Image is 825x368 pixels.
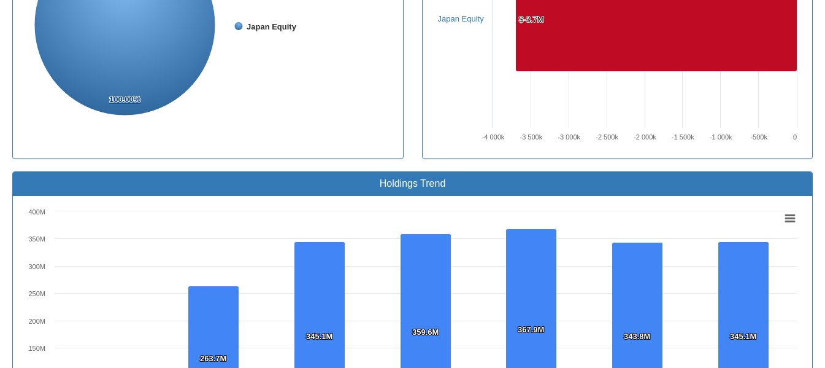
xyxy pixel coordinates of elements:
text: 400M [28,208,45,216]
text: -500k [750,133,767,141]
tspan: Japan Equity [247,22,297,31]
text: 300M [28,263,45,270]
tspan: -4 000k [482,133,504,141]
tspan: -3 500k [520,133,542,141]
tspan: 343.8M [624,332,650,341]
tspan: 345.1M [730,332,756,341]
text: 350M [28,235,45,243]
tspan: 263.7M [200,354,226,363]
tspan: 100.00% [109,95,141,104]
text: 200M [28,318,45,325]
tspan: -1 000k [709,133,732,141]
tspan: 359.6M [412,327,439,337]
text: 0 [792,133,796,141]
tspan: 367.9M [518,325,544,334]
tspan: 345.1M [306,332,332,341]
tspan: -2 500k [596,133,618,141]
tspan: -2 000k [634,133,656,141]
tspan: -1 500k [672,133,694,141]
tspan: -3 000k [558,133,580,141]
text: 150M [28,345,45,352]
h3: Holdings Trend [22,178,803,189]
tspan: $-3.7M [519,15,543,24]
text: 250M [28,290,45,297]
a: Japan Equity [438,14,484,23]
